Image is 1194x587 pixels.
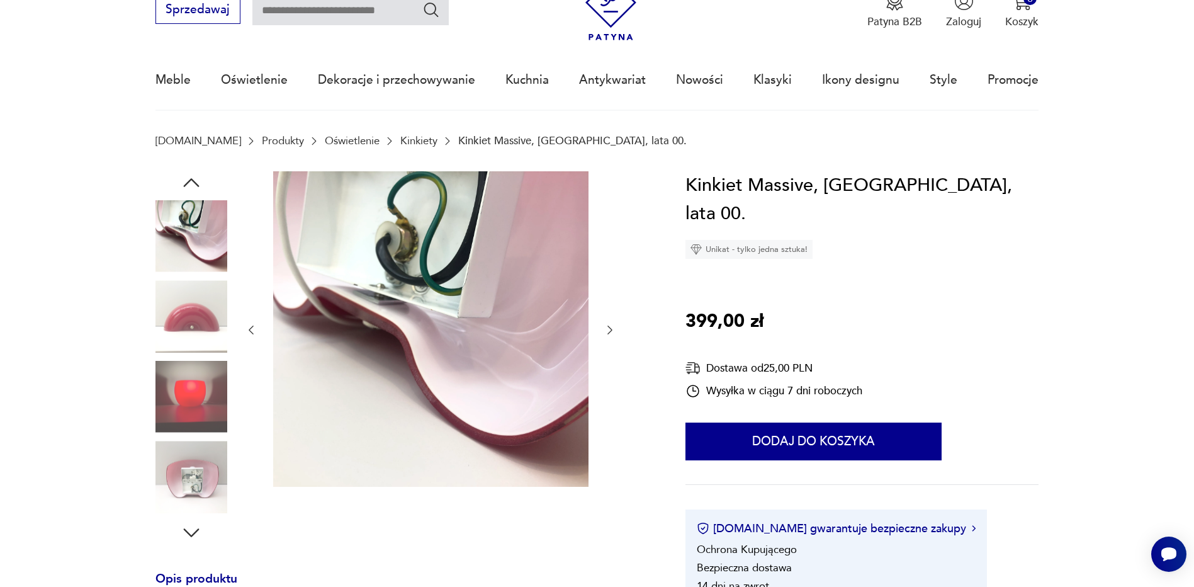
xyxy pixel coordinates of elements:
p: Koszyk [1005,14,1039,29]
a: Dekoracje i przechowywanie [318,51,475,109]
img: Ikona dostawy [685,360,701,376]
a: Antykwariat [579,51,646,109]
a: Oświetlenie [325,135,380,147]
button: Szukaj [422,1,441,19]
p: Patyna B2B [867,14,922,29]
p: Zaloguj [946,14,981,29]
a: Meble [155,51,191,109]
img: Zdjęcie produktu Kinkiet Massive, Belgia, lata 00. [273,171,589,487]
iframe: Smartsupp widget button [1151,537,1186,572]
a: Kuchnia [505,51,549,109]
li: Ochrona Kupującego [697,542,797,557]
div: Unikat - tylko jedna sztuka! [685,240,813,259]
a: Oświetlenie [221,51,288,109]
div: Wysyłka w ciągu 7 dni roboczych [685,384,862,399]
li: Bezpieczna dostawa [697,561,792,575]
p: 399,00 zł [685,307,763,336]
a: Style [930,51,957,109]
button: Dodaj do koszyka [685,423,942,460]
img: Ikona strzałki w prawo [972,525,976,532]
img: Zdjęcie produktu Kinkiet Massive, Belgia, lata 00. [155,280,227,352]
p: Kinkiet Massive, [GEOGRAPHIC_DATA], lata 00. [458,135,687,147]
a: Sprzedawaj [155,6,240,16]
a: [DOMAIN_NAME] [155,135,241,147]
button: [DOMAIN_NAME] gwarantuje bezpieczne zakupy [697,521,976,537]
a: Promocje [988,51,1039,109]
img: Ikona certyfikatu [697,522,709,535]
img: Ikona diamentu [690,244,702,255]
h1: Kinkiet Massive, [GEOGRAPHIC_DATA], lata 00. [685,171,1039,229]
div: Dostawa od 25,00 PLN [685,360,862,376]
img: Zdjęcie produktu Kinkiet Massive, Belgia, lata 00. [155,441,227,513]
a: Ikony designu [822,51,899,109]
a: Kinkiety [400,135,437,147]
img: Zdjęcie produktu Kinkiet Massive, Belgia, lata 00. [155,200,227,272]
a: Produkty [262,135,304,147]
a: Nowości [676,51,723,109]
img: Zdjęcie produktu Kinkiet Massive, Belgia, lata 00. [155,361,227,433]
a: Klasyki [753,51,792,109]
